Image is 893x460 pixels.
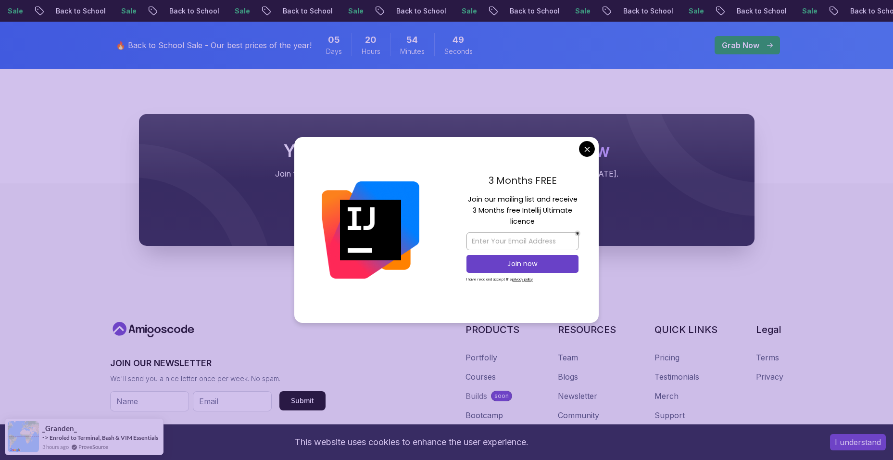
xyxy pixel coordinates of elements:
[42,443,69,451] span: 3 hours ago
[444,47,473,56] span: Seconds
[498,6,564,16] p: Back to School
[7,432,816,453] div: This website uses cookies to enhance the user experience.
[116,39,312,51] p: 🔥 Back to School Sale - Our best prices of the year!
[558,390,597,402] a: Newsletter
[110,6,140,16] p: Sale
[465,352,497,363] a: Portfolly
[654,390,679,402] a: Merch
[725,6,791,16] p: Back to School
[654,352,679,363] a: Pricing
[558,371,578,383] a: Blogs
[158,6,223,16] p: Back to School
[450,6,481,16] p: Sale
[494,392,509,400] p: soon
[291,396,314,406] div: Submit
[42,424,77,433] span: _Granden_
[791,6,821,16] p: Sale
[44,6,110,16] p: Back to School
[564,6,594,16] p: Sale
[8,421,39,452] img: provesource social proof notification image
[110,357,326,370] h3: JOIN OUR NEWSLETTER
[612,6,677,16] p: Back to School
[78,443,108,451] a: ProveSource
[830,434,886,450] button: Accept cookies
[465,390,487,402] div: Builds
[558,323,616,336] h3: RESOURCES
[756,352,779,363] a: Terms
[722,39,759,51] p: Grab Now
[756,371,783,383] a: Privacy
[677,6,708,16] p: Sale
[158,141,735,160] h2: Your Career Transformation Starts
[42,434,49,441] span: ->
[365,33,377,47] span: 20 Hours
[654,323,717,336] h3: QUICK LINKS
[110,391,189,411] input: Name
[558,352,578,363] a: Team
[50,434,158,441] a: Enroled to Terminal, Bash & VIM Essentials
[158,168,735,179] p: Join thousands of developers mastering in-demand skills with Amigoscode. Try it free [DATE].
[223,6,254,16] p: Sale
[453,33,464,47] span: 49 Seconds
[279,391,326,410] button: Submit
[193,391,272,411] input: Email
[654,371,699,383] a: Testimonials
[326,47,342,56] span: Days
[465,371,496,383] a: Courses
[465,409,503,421] a: Bootcamp
[756,323,783,336] h3: Legal
[271,6,337,16] p: Back to School
[406,33,418,47] span: 54 Minutes
[362,47,380,56] span: Hours
[400,47,425,56] span: Minutes
[558,409,599,421] a: Community
[654,409,685,421] a: Support
[110,374,326,383] p: We'll send you a nice letter once per week. No spam.
[337,6,367,16] p: Sale
[465,323,519,336] h3: PRODUCTS
[328,33,340,47] span: 5 Days
[385,6,450,16] p: Back to School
